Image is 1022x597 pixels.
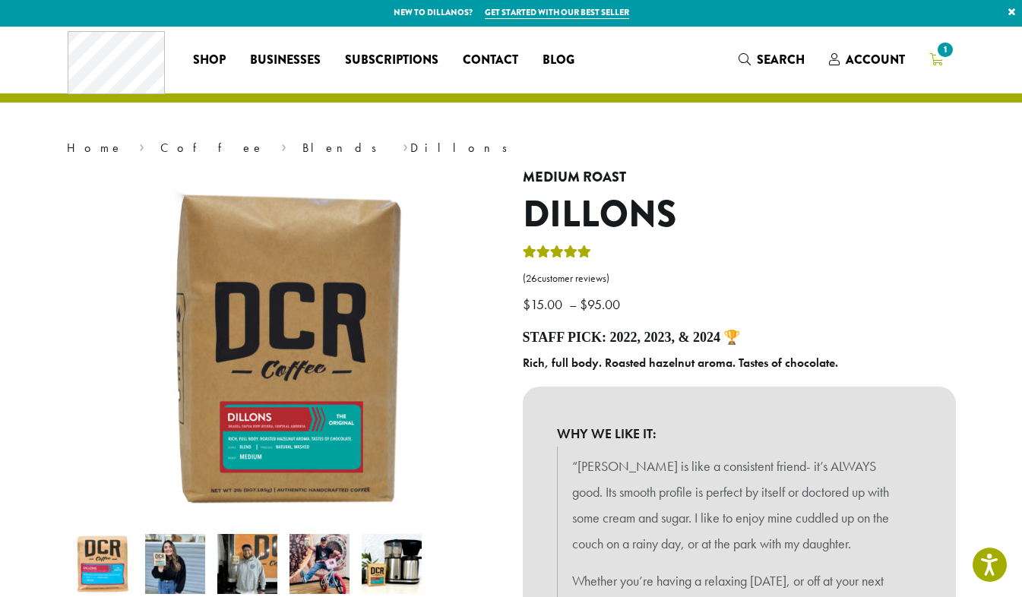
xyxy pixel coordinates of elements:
[345,51,438,70] span: Subscriptions
[543,51,574,70] span: Blog
[485,6,629,19] a: Get started with our best seller
[403,134,408,157] span: ›
[580,295,587,313] span: $
[526,272,537,285] span: 26
[181,48,238,72] a: Shop
[281,134,286,157] span: ›
[73,534,133,594] img: Dillons
[580,295,624,313] bdi: 95.00
[523,295,566,313] bdi: 15.00
[935,39,955,60] span: 1
[523,271,956,286] a: (26customer reviews)
[726,47,817,72] a: Search
[572,453,907,556] p: “[PERSON_NAME] is like a consistent friend- it’s ALWAYS good. Its smooth profile is perfect by it...
[290,534,350,594] img: David Morris picks Dillons for 2021
[463,51,518,70] span: Contact
[139,134,144,157] span: ›
[523,330,956,346] h4: Staff Pick: 2022, 2023, & 2024 🏆
[846,51,905,68] span: Account
[160,140,264,156] a: Coffee
[67,139,956,157] nav: Breadcrumb
[67,140,123,156] a: Home
[145,534,205,594] img: Dillons - Image 2
[523,355,838,371] b: Rich, full body. Roasted hazelnut aroma. Tastes of chocolate.
[569,295,577,313] span: –
[250,51,321,70] span: Businesses
[557,421,922,447] b: WHY WE LIKE IT:
[217,534,277,594] img: Dillons - Image 3
[523,193,956,237] h1: Dillons
[523,169,956,186] h4: Medium Roast
[193,51,226,70] span: Shop
[302,140,387,156] a: Blends
[523,295,530,313] span: $
[523,243,591,266] div: Rated 5.00 out of 5
[757,51,805,68] span: Search
[362,534,422,594] img: Dillons - Image 5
